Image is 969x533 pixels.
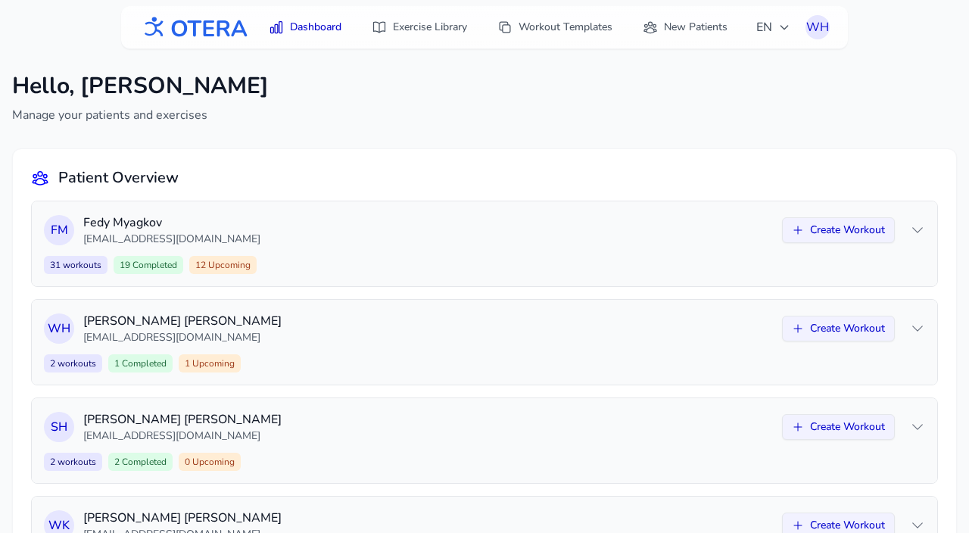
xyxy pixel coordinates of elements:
[130,259,177,271] span: Completed
[55,357,96,369] span: workouts
[756,18,790,36] span: EN
[51,418,67,436] span: S H
[58,167,179,189] h2: Patient Overview
[55,456,96,468] span: workouts
[48,319,70,338] span: W H
[206,259,251,271] span: Upcoming
[363,14,476,41] a: Exercise Library
[634,14,737,41] a: New Patients
[108,453,173,471] span: 2
[179,354,241,372] span: 1
[12,73,269,100] h1: Hello, [PERSON_NAME]
[51,221,68,239] span: F M
[782,414,895,440] button: Create Workout
[44,256,107,274] span: 31
[179,453,241,471] span: 0
[114,256,183,274] span: 19
[190,456,235,468] span: Upcoming
[83,312,773,330] p: [PERSON_NAME] [PERSON_NAME]
[189,256,257,274] span: 12
[120,357,167,369] span: Completed
[83,330,773,345] p: [EMAIL_ADDRESS][DOMAIN_NAME]
[61,259,101,271] span: workouts
[488,14,622,41] a: Workout Templates
[805,15,830,39] button: WH
[83,410,773,429] p: [PERSON_NAME] [PERSON_NAME]
[747,12,799,42] button: EN
[782,316,895,341] button: Create Workout
[83,232,773,247] p: [EMAIL_ADDRESS][DOMAIN_NAME]
[83,214,773,232] p: Fedy Myagkov
[260,14,351,41] a: Dashboard
[190,357,235,369] span: Upcoming
[83,429,773,444] p: [EMAIL_ADDRESS][DOMAIN_NAME]
[108,354,173,372] span: 1
[120,456,167,468] span: Completed
[44,354,102,372] span: 2
[83,509,773,527] p: [PERSON_NAME] [PERSON_NAME]
[44,453,102,471] span: 2
[782,217,895,243] button: Create Workout
[139,11,248,45] img: OTERA logo
[12,106,269,124] p: Manage your patients and exercises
